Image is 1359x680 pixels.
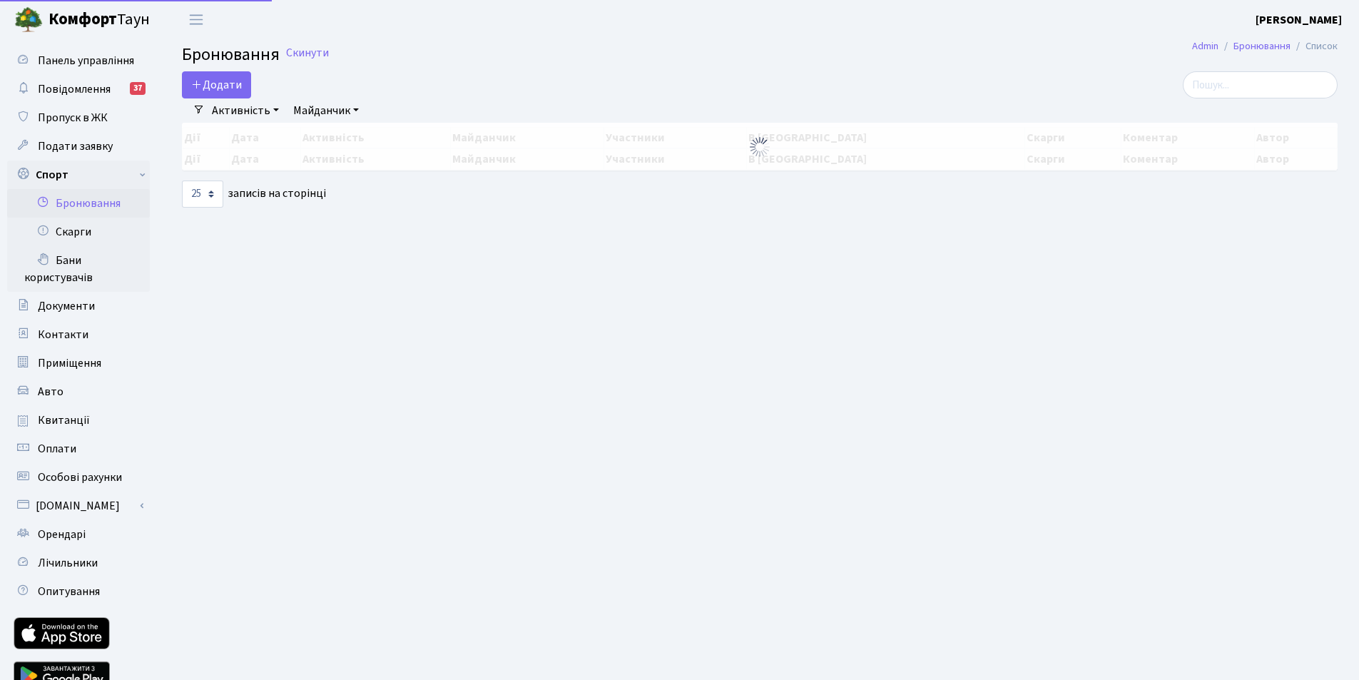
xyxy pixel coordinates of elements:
a: Панель управління [7,46,150,75]
nav: breadcrumb [1171,31,1359,61]
a: Авто [7,377,150,406]
a: Опитування [7,577,150,606]
div: 37 [130,82,146,95]
span: Приміщення [38,355,101,371]
span: Пропуск в ЖК [38,110,108,126]
span: Оплати [38,441,76,457]
a: Admin [1192,39,1218,54]
a: Спорт [7,161,150,189]
a: Бронювання [1233,39,1291,54]
button: Додати [182,71,251,98]
span: Панель управління [38,53,134,68]
a: Особові рахунки [7,463,150,492]
a: Документи [7,292,150,320]
input: Пошук... [1183,71,1338,98]
a: Майданчик [287,98,365,123]
span: Особові рахунки [38,470,122,485]
span: Опитування [38,584,100,599]
img: logo.png [14,6,43,34]
a: Контакти [7,320,150,349]
b: [PERSON_NAME] [1256,12,1342,28]
span: Подати заявку [38,138,113,154]
span: Орендарі [38,527,86,542]
a: Бронювання [7,189,150,218]
a: Оплати [7,435,150,463]
a: Скарги [7,218,150,246]
span: Квитанції [38,412,90,428]
span: Лічильники [38,555,98,571]
a: Повідомлення37 [7,75,150,103]
span: Контакти [38,327,88,342]
a: [PERSON_NAME] [1256,11,1342,29]
a: Активність [206,98,285,123]
span: Документи [38,298,95,314]
a: Пропуск в ЖК [7,103,150,132]
a: Приміщення [7,349,150,377]
label: записів на сторінці [182,181,326,208]
b: Комфорт [49,8,117,31]
a: Лічильники [7,549,150,577]
a: Скинути [286,46,329,60]
img: Обробка... [748,136,771,158]
span: Авто [38,384,63,400]
a: Подати заявку [7,132,150,161]
a: Бани користувачів [7,246,150,292]
a: Квитанції [7,406,150,435]
li: Список [1291,39,1338,54]
select: записів на сторінці [182,181,223,208]
button: Переключити навігацію [178,8,214,31]
span: Бронювання [182,42,280,67]
a: [DOMAIN_NAME] [7,492,150,520]
span: Повідомлення [38,81,111,97]
a: Орендарі [7,520,150,549]
span: Таун [49,8,150,32]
